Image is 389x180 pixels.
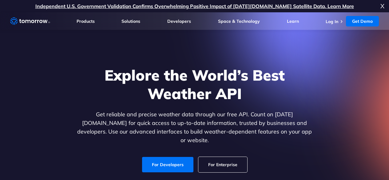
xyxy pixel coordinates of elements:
[167,18,191,24] a: Developers
[76,66,313,103] h1: Explore the World’s Best Weather API
[142,157,193,172] a: For Developers
[121,18,140,24] a: Solutions
[77,18,95,24] a: Products
[76,110,313,145] p: Get reliable and precise weather data through our free API. Count on [DATE][DOMAIN_NAME] for quic...
[326,19,338,24] a: Log In
[287,18,299,24] a: Learn
[35,3,354,9] a: Independent U.S. Government Validation Confirms Overwhelming Positive Impact of [DATE][DOMAIN_NAM...
[218,18,260,24] a: Space & Technology
[10,17,50,26] a: Home link
[346,16,379,26] a: Get Demo
[198,157,247,172] a: For Enterprise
